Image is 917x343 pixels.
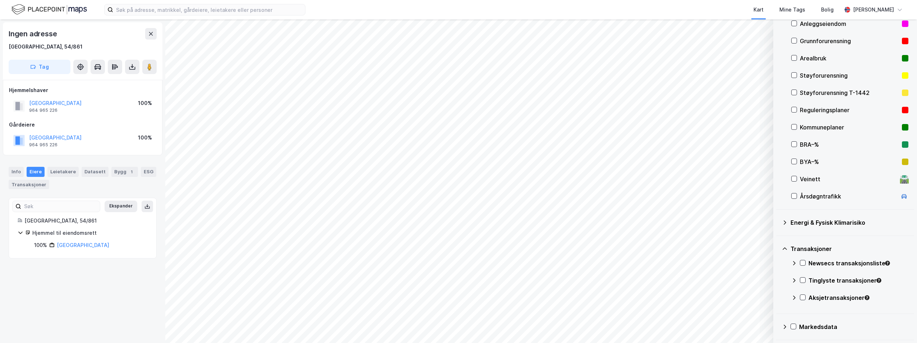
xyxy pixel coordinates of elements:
[111,167,138,177] div: Bygg
[808,276,908,285] div: Tinglyste transaksjoner
[779,5,805,14] div: Mine Tags
[9,28,58,40] div: Ingen adresse
[141,167,156,177] div: ESG
[138,99,152,108] div: 100%
[800,106,899,114] div: Reguleringsplaner
[9,120,156,129] div: Gårdeiere
[791,218,908,227] div: Energi & Fysisk Klimarisiko
[800,192,897,201] div: Årsdøgntrafikk
[57,242,109,248] a: [GEOGRAPHIC_DATA]
[791,244,908,253] div: Transaksjoner
[754,5,764,14] div: Kart
[34,241,47,250] div: 100%
[138,133,152,142] div: 100%
[47,167,79,177] div: Leietakere
[853,5,894,14] div: [PERSON_NAME]
[32,229,148,237] div: Hjemmel til eiendomsrett
[881,308,917,343] iframe: Chat Widget
[808,293,908,302] div: Aksjetransaksjoner
[864,294,870,301] div: Tooltip anchor
[881,308,917,343] div: Kontrollprogram for chat
[800,71,899,80] div: Støyforurensning
[800,37,899,45] div: Grunnforurensning
[29,142,57,148] div: 964 965 226
[113,4,305,15] input: Søk på adresse, matrikkel, gårdeiere, leietakere eller personer
[128,168,135,175] div: 1
[9,180,49,189] div: Transaksjoner
[800,175,897,183] div: Veinett
[82,167,109,177] div: Datasett
[800,54,899,63] div: Arealbruk
[800,88,899,97] div: Støyforurensning T-1442
[21,201,100,212] input: Søk
[876,277,882,284] div: Tooltip anchor
[24,216,148,225] div: [GEOGRAPHIC_DATA], 54/861
[29,108,57,113] div: 964 965 226
[799,323,908,331] div: Markedsdata
[9,42,83,51] div: [GEOGRAPHIC_DATA], 54/861
[800,19,899,28] div: Anleggseiendom
[821,5,834,14] div: Bolig
[9,86,156,95] div: Hjemmelshaver
[899,174,909,184] div: 🛣️
[800,140,899,149] div: BRA–%
[11,3,87,16] img: logo.f888ab2527a4732fd821a326f86c7f29.svg
[27,167,45,177] div: Eiere
[105,201,137,212] button: Ekspander
[800,157,899,166] div: BYA–%
[884,260,891,266] div: Tooltip anchor
[808,259,908,267] div: Newsecs transaksjonsliste
[9,167,24,177] div: Info
[9,60,70,74] button: Tag
[800,123,899,132] div: Kommuneplaner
